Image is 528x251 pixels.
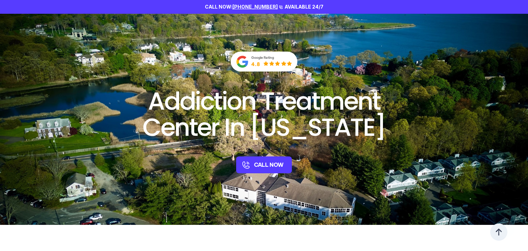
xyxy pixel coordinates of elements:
p: CALL NOW [254,161,283,169]
p: CALL NOW: [205,3,278,10]
a: [PHONE_NUMBER] [232,4,278,10]
p: AVAILABLE 24/7 [285,3,323,10]
h1: Addiction Treatment Center In [US_STATE] [122,88,406,140]
a: CALL NOW [236,156,291,173]
span: Google Rating [251,55,274,59]
span: 4.8 [251,61,260,67]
